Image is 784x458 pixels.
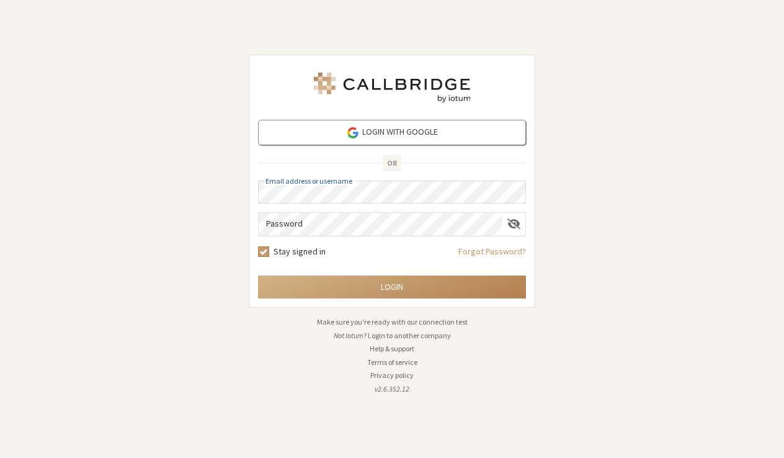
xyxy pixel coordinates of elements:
[258,181,526,204] input: Email address or username
[259,213,502,236] input: Password
[346,126,360,140] img: google-icon.png
[249,330,535,341] li: Not Iotum?
[311,73,473,102] img: Iotum
[383,155,401,171] span: OR
[249,384,535,395] li: v2.6.352.12
[368,330,451,341] button: Login to another company
[367,357,417,367] a: Terms of service
[317,317,468,326] a: Make sure you're ready with our connection test
[258,276,526,299] button: Login
[258,120,526,145] a: Login with Google
[274,245,326,258] label: Stay signed in
[458,245,526,267] a: Forgot Password?
[502,213,525,235] div: Show password
[370,344,414,353] a: Help & support
[370,370,414,380] a: Privacy policy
